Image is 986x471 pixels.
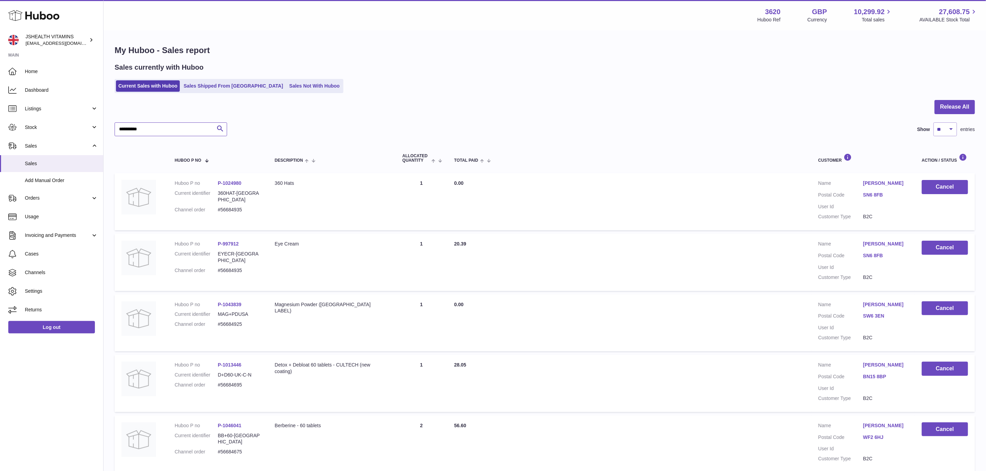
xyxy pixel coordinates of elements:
span: Sales [25,160,98,167]
span: 28.05 [454,362,466,368]
dd: B2C [863,334,908,341]
td: 1 [396,234,447,291]
dd: B2C [863,213,908,220]
a: Log out [8,321,95,333]
dt: User Id [818,324,863,331]
button: Cancel [922,362,968,376]
dd: #56684935 [218,267,261,274]
a: 27,608.75 AVAILABLE Stock Total [919,7,978,23]
h2: Sales currently with Huboo [115,63,204,72]
button: Cancel [922,180,968,194]
a: SN6 8FB [863,192,908,198]
span: Total paid [454,158,478,163]
dt: Postal Code [818,192,863,200]
dd: #56684695 [218,382,261,388]
span: Huboo P no [175,158,201,163]
dt: Name [818,180,863,188]
dt: User Id [818,203,863,210]
h1: My Huboo - Sales report [115,45,975,56]
span: 20.39 [454,241,466,247]
dt: Postal Code [818,252,863,261]
span: Returns [25,307,98,313]
dt: Huboo P no [175,180,218,187]
a: [PERSON_NAME] [863,180,908,187]
span: Cases [25,251,98,257]
span: 0.00 [454,302,463,307]
dt: Name [818,422,863,431]
button: Cancel [922,241,968,255]
td: 1 [396,355,447,412]
img: no-photo.jpg [121,362,156,396]
dd: 360HAT-[GEOGRAPHIC_DATA] [218,190,261,203]
span: Home [25,68,98,75]
dt: Name [818,241,863,249]
dt: Current identifier [175,372,218,378]
dt: Customer Type [818,455,863,462]
dd: #56684935 [218,207,261,213]
td: 1 [396,294,447,352]
dt: Current identifier [175,432,218,445]
dt: Channel order [175,382,218,388]
dt: Current identifier [175,190,218,203]
div: Detox + Debloat 60 tablets - CULTECH (new coating) [275,362,389,375]
span: 27,608.75 [939,7,970,17]
span: 10,299.92 [854,7,885,17]
button: Cancel [922,422,968,437]
dt: Customer Type [818,395,863,402]
dd: B2C [863,274,908,281]
a: SN6 8FB [863,252,908,259]
a: 10,299.92 Total sales [854,7,892,23]
span: Sales [25,143,91,149]
div: Berberine - 60 tablets [275,422,389,429]
dd: BB+60-[GEOGRAPHIC_DATA] [218,432,261,445]
dt: Customer Type [818,334,863,341]
span: Channels [25,269,98,276]
strong: GBP [812,7,827,17]
dt: Channel order [175,449,218,455]
span: ALLOCATED Quantity [402,154,430,163]
dt: Huboo P no [175,241,218,247]
img: no-photo.jpg [121,301,156,336]
a: Current Sales with Huboo [116,80,180,92]
dt: Postal Code [818,313,863,321]
dt: Current identifier [175,311,218,318]
a: P-997912 [218,241,239,247]
div: Huboo Ref [758,17,781,23]
div: Customer [818,153,908,163]
a: WF2 6HJ [863,434,908,441]
dd: EYECR-[GEOGRAPHIC_DATA] [218,251,261,264]
dt: User Id [818,385,863,392]
button: Cancel [922,301,968,315]
span: Stock [25,124,91,131]
dd: D+D60-UK-C-N [218,372,261,378]
dt: Postal Code [818,434,863,442]
img: no-photo.jpg [121,241,156,275]
dt: Name [818,301,863,310]
a: Sales Not With Huboo [287,80,342,92]
div: Eye Cream [275,241,389,247]
dt: User Id [818,264,863,271]
dt: Huboo P no [175,301,218,308]
div: 360 Hats [275,180,389,187]
dd: #56684675 [218,449,261,455]
a: BN15 8BP [863,373,908,380]
span: entries [960,126,975,133]
label: Show [917,126,930,133]
div: JSHEALTH VITAMINS [26,33,88,47]
a: P-1043839 [218,302,242,307]
img: internalAdmin-3620@internal.huboo.com [8,35,19,45]
span: Orders [25,195,91,201]
a: Sales Shipped From [GEOGRAPHIC_DATA] [181,80,285,92]
dd: MAG+PDUSA [218,311,261,318]
td: 1 [396,173,447,230]
dd: B2C [863,455,908,462]
div: Currency [808,17,827,23]
span: Listings [25,106,91,112]
span: Dashboard [25,87,98,93]
a: SW6 3EN [863,313,908,319]
a: P-1046041 [218,423,242,428]
a: [PERSON_NAME] [863,362,908,368]
dd: B2C [863,395,908,402]
a: [PERSON_NAME] [863,301,908,308]
img: no-photo.jpg [121,422,156,457]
